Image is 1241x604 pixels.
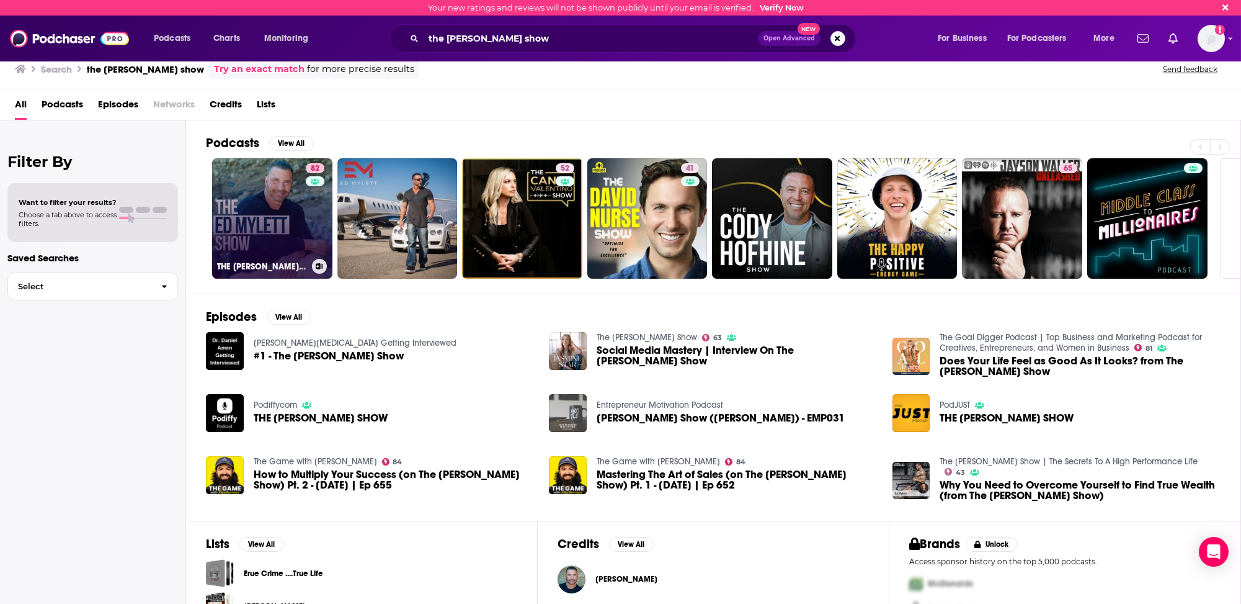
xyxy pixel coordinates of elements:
[1198,25,1225,52] button: Show profile menu
[206,135,259,151] h2: Podcasts
[7,252,178,264] p: Saved Searches
[210,94,242,120] a: Credits
[1198,25,1225,52] span: Logged in as BretAita
[940,332,1202,353] a: The Goal Digger Podcast | Top Business and Marketing Podcast for Creatives, Entrepreneurs, and Wo...
[1093,30,1114,47] span: More
[956,470,965,476] span: 43
[307,62,414,76] span: for more precise results
[1198,25,1225,52] img: User Profile
[892,462,930,500] a: Why You Need to Overcome Yourself to Find True Wealth (from The Ed Mylett Show)
[597,456,720,467] a: The Game with Alex Hormozi
[267,310,311,325] button: View All
[928,579,973,589] span: McDonalds
[549,332,587,370] img: Social Media Mastery | Interview On The Ed Mylett Show
[311,163,319,175] span: 82
[205,29,247,48] a: Charts
[154,30,190,47] span: Podcasts
[7,273,178,300] button: Select
[10,27,129,50] img: Podchaser - Follow, Share and Rate Podcasts
[212,158,332,279] a: 82THE [PERSON_NAME] SHOW
[382,458,403,466] a: 84
[940,356,1221,377] span: Does Your Life Feel as Good As It Looks? from The [PERSON_NAME] Show
[264,30,308,47] span: Monitoring
[1064,163,1072,175] span: 65
[87,63,204,75] h3: the [PERSON_NAME] show
[254,456,377,467] a: The Game with Alex Hormozi
[153,94,195,120] span: Networks
[393,459,402,465] span: 84
[206,559,234,587] a: Erue Crime ....True Life
[597,400,723,410] a: Entrepreneur Motivation Podcast
[686,163,694,175] span: 41
[929,29,1002,48] button: open menu
[257,94,275,120] a: Lists
[758,31,821,46] button: Open AdvancedNew
[892,338,930,376] a: Does Your Life Feel as Good As It Looks? from The Ed Mylett Show
[462,158,582,279] a: 52
[41,63,72,75] h3: Search
[254,413,388,423] a: THE ED MYLETT SHOW
[206,135,314,151] a: PodcastsView All
[254,413,388,423] span: THE [PERSON_NAME] SHOW
[609,537,654,552] button: View All
[206,456,244,494] img: How to Multiply Your Success (on The Ed Mylett Show) Pt. 2 - Oct. ‘23 | Ep 655
[8,282,151,291] span: Select
[558,536,654,552] a: CreditsView All
[254,400,297,410] a: Podiffycom
[558,559,869,599] button: Ed MylettEd Mylett
[145,29,207,48] button: open menu
[254,469,535,490] span: How to Multiply Your Success (on The [PERSON_NAME] Show) Pt. 2 - [DATE] | Ep 655
[206,332,244,370] img: #1 - The Ed Mylett Show
[254,338,456,348] a: Dr. Daniel Amen Getting Interviewed
[1134,344,1152,351] a: 81
[1007,30,1067,47] span: For Podcasters
[763,35,815,42] span: Open Advanced
[999,29,1085,48] button: open menu
[597,345,878,366] a: Social Media Mastery | Interview On The Ed Mylett Show
[424,29,758,48] input: Search podcasts, credits, & more...
[428,3,804,12] div: Your new ratings and reviews will not be shown publicly until your email is verified.
[214,62,305,76] a: Try an exact match
[549,456,587,494] img: Mastering The Art of Sales (on The Ed Mylett Show) Pt. 1 - Oct. ‘23 | Ep 652
[1199,537,1229,567] div: Open Intercom Messenger
[206,309,257,325] h2: Episodes
[15,94,27,120] a: All
[206,309,311,325] a: EpisodesView All
[7,153,178,171] h2: Filter By
[254,469,535,490] a: How to Multiply Your Success (on The Ed Mylett Show) Pt. 2 - Oct. ‘23 | Ep 655
[558,536,599,552] h2: Credits
[401,24,868,53] div: Search podcasts, credits, & more...
[549,394,587,432] a: Ed Mylett Show (Ed Mylett) - EMP031
[945,468,965,476] a: 43
[597,469,878,490] span: Mastering The Art of Sales (on The [PERSON_NAME] Show) Pt. 1 - [DATE] | Ep 652
[1145,346,1152,351] span: 81
[962,158,1082,279] a: 65
[595,574,657,584] span: [PERSON_NAME]
[206,394,244,432] img: THE ED MYLETT SHOW
[306,163,324,173] a: 82
[1085,29,1130,48] button: open menu
[940,400,970,410] a: PodJUST
[892,394,930,432] img: THE ED MYLETT SHOW
[940,413,1074,423] span: THE [PERSON_NAME] SHOW
[558,566,585,593] img: Ed Mylett
[904,571,928,597] img: First Pro Logo
[713,335,722,341] span: 63
[702,334,722,341] a: 63
[42,94,83,120] a: Podcasts
[909,536,961,552] h2: Brands
[760,3,804,12] a: Verify Now
[254,351,404,361] span: #1 - The [PERSON_NAME] Show
[940,456,1198,467] a: The Steve Weatherford Show | The Secrets To A High Performance Life
[938,30,987,47] span: For Business
[798,23,820,35] span: New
